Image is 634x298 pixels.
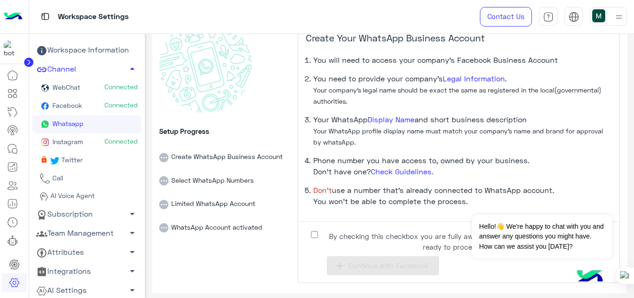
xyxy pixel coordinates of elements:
button: addContinue with Facebook [327,256,439,275]
span: Continue with Facebook [349,261,428,270]
span: arrow_drop_down [127,227,138,238]
a: Twitter [32,152,141,170]
a: Attributes [32,243,141,262]
a: Legal Information [443,74,505,83]
a: Team Management [32,224,141,243]
span: You need to provide your company’s . [313,74,602,105]
a: AI Voice Agent [32,188,141,205]
small: Your company’s legal name should be exact the same as registered in the local(governmental) autho... [313,86,602,105]
span: use a number that’s already connected to WhatsApp account. You won’t be able to complete the proc... [313,185,554,205]
img: tab [39,11,51,22]
span: arrow_drop_down [127,265,138,277]
img: profile [613,11,625,23]
span: Connected [104,100,138,110]
a: Contact Us [480,7,532,26]
a: Whatsapp [32,115,141,133]
span: Hello!👋 We're happy to chat with you and answer any questions you might have. How can we assist y... [472,215,612,258]
span: Twitter [60,156,83,164]
li: Create WhatsApp Business Account [159,139,290,162]
span: Your WhatsApp and short business description [313,115,603,146]
span: AI Voice Agent [49,192,95,199]
span: WebChat [51,83,80,91]
span: Facebook [51,101,82,109]
a: InstagramConnected [32,133,141,152]
img: tab [543,12,554,22]
a: Call [32,170,141,188]
input: By checking this checkbox you are fully aware on the previous points and ready to proceed. [311,231,318,238]
span: Connected [104,137,138,146]
a: Integrations [32,262,141,281]
span: arrow_drop_up [127,63,138,74]
img: Logo [4,7,22,26]
span: Call [51,174,63,182]
span: You will need to access your company’s Facebook Business Account [313,55,558,64]
span: Don’t [313,185,332,194]
a: FacebookConnected [32,97,141,115]
a: Display Name [368,115,414,124]
span: Whatsapp [51,119,84,127]
li: Limited WhatsApp Account [159,185,290,209]
img: userImage [592,9,605,22]
h5: Create Your WhatsApp Business Account [306,32,612,51]
span: arrow_drop_down [127,246,138,258]
a: WebChatConnected [32,79,141,97]
img: hulul-logo.png [574,261,606,293]
a: Subscription [32,205,141,224]
span: arrow_drop_down [127,208,138,219]
span: Phone number you have access to, owned by your business. Don’t have one? [313,156,530,176]
li: Select WhatsApp Numbers [159,162,290,186]
span: By checking this checkbox you are fully aware on the previous points and ready to proceed. [325,231,579,252]
p: Workspace Settings [58,11,129,23]
small: Your WhatsApp profile display name must match your company’s name and brand for approval by whats... [313,127,603,146]
a: tab [539,7,557,26]
a: Channel [32,60,141,79]
a: Workspace Information [32,41,141,60]
a: Check Guidelines. [371,167,433,176]
span: Connected [104,82,138,92]
span: Instagram [51,138,83,146]
i: add [334,260,345,272]
span: arrow_drop_down [127,285,138,296]
h6: Setup Progress [159,127,290,135]
li: WhatsApp Account activated [159,209,290,233]
img: tab [569,12,579,22]
img: 317874714732967 [4,40,20,57]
